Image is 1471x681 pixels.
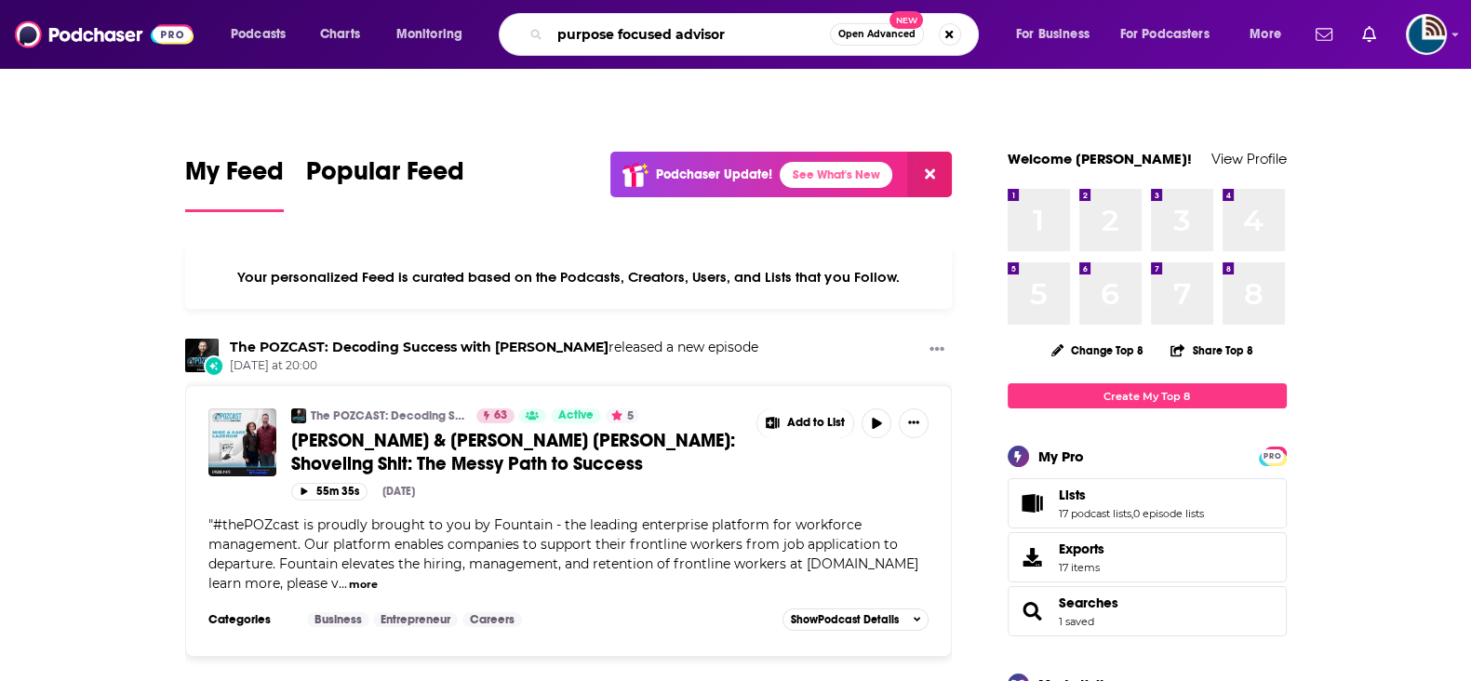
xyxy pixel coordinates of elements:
[339,575,347,592] span: ...
[838,30,916,39] span: Open Advanced
[782,608,929,631] button: ShowPodcast Details
[1008,383,1287,408] a: Create My Top 8
[291,483,368,501] button: 55m 35s
[780,162,892,188] a: See What's New
[1108,20,1237,49] button: open menu
[1237,20,1304,49] button: open menu
[1059,487,1204,503] a: Lists
[208,612,292,627] h3: Categories
[1059,561,1104,574] span: 17 items
[185,246,953,309] div: Your personalized Feed is curated based on the Podcasts, Creators, Users, and Lists that you Follow.
[550,20,830,49] input: Search podcasts, credits, & more...
[558,407,594,425] span: Active
[382,485,415,498] div: [DATE]
[320,21,360,47] span: Charts
[1059,541,1104,557] span: Exports
[15,17,194,52] img: Podchaser - Follow, Share and Rate Podcasts
[218,20,310,49] button: open menu
[230,339,608,355] a: The POZCAST: Decoding Success with Adam Posner
[208,516,918,592] span: #thePOZcast is proudly brought to you by Fountain - the leading enterprise platform for workforce...
[307,612,369,627] a: Business
[185,155,284,198] span: My Feed
[1014,490,1051,516] a: Lists
[1170,332,1253,368] button: Share Top 8
[1008,150,1192,167] a: Welcome [PERSON_NAME]!
[1003,20,1113,49] button: open menu
[1014,544,1051,570] span: Exports
[1016,21,1090,47] span: For Business
[291,429,743,475] a: [PERSON_NAME] & [PERSON_NAME] [PERSON_NAME]: Shoveling Shit: The Messy Path to Success
[1008,532,1287,582] a: Exports
[1059,615,1094,628] a: 1 saved
[551,408,601,423] a: Active
[1059,487,1086,503] span: Lists
[185,339,219,372] img: The POZCAST: Decoding Success with Adam Posner
[311,408,464,423] a: The POZCAST: Decoding Success with [PERSON_NAME]
[1038,447,1084,465] div: My Pro
[1250,21,1281,47] span: More
[396,21,462,47] span: Monitoring
[922,339,952,362] button: Show More Button
[1262,448,1284,462] a: PRO
[185,155,284,212] a: My Feed
[516,13,996,56] div: Search podcasts, credits, & more...
[494,407,507,425] span: 63
[889,11,923,29] span: New
[306,155,464,198] span: Popular Feed
[1120,21,1210,47] span: For Podcasters
[1355,19,1384,50] a: Show notifications dropdown
[791,613,899,626] span: Show Podcast Details
[606,408,639,423] button: 5
[208,408,276,476] img: Mike & Kass Lazerow: Shoveling Shit: The Messy Path to Success
[462,612,522,627] a: Careers
[230,358,758,374] span: [DATE] at 20:00
[1308,19,1340,50] a: Show notifications dropdown
[1211,150,1287,167] a: View Profile
[1059,594,1118,611] a: Searches
[1008,478,1287,528] span: Lists
[383,20,487,49] button: open menu
[208,516,918,592] span: "
[230,339,758,356] h3: released a new episode
[1008,586,1287,636] span: Searches
[1262,449,1284,463] span: PRO
[1133,507,1204,520] a: 0 episode lists
[231,21,286,47] span: Podcasts
[1014,598,1051,624] a: Searches
[476,408,515,423] a: 63
[656,167,772,182] p: Podchaser Update!
[291,408,306,423] img: The POZCAST: Decoding Success with Adam Posner
[306,155,464,212] a: Popular Feed
[204,355,224,376] div: New Episode
[373,612,458,627] a: Entrepreneur
[787,416,845,430] span: Add to List
[1406,14,1447,55] span: Logged in as tdunyak
[899,408,929,438] button: Show More Button
[1406,14,1447,55] img: User Profile
[1040,339,1156,362] button: Change Top 8
[757,408,854,438] button: Show More Button
[308,20,371,49] a: Charts
[291,429,735,475] span: [PERSON_NAME] & [PERSON_NAME] [PERSON_NAME]: Shoveling Shit: The Messy Path to Success
[349,577,378,593] button: more
[1131,507,1133,520] span: ,
[1406,14,1447,55] button: Show profile menu
[830,23,924,46] button: Open AdvancedNew
[1059,507,1131,520] a: 17 podcast lists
